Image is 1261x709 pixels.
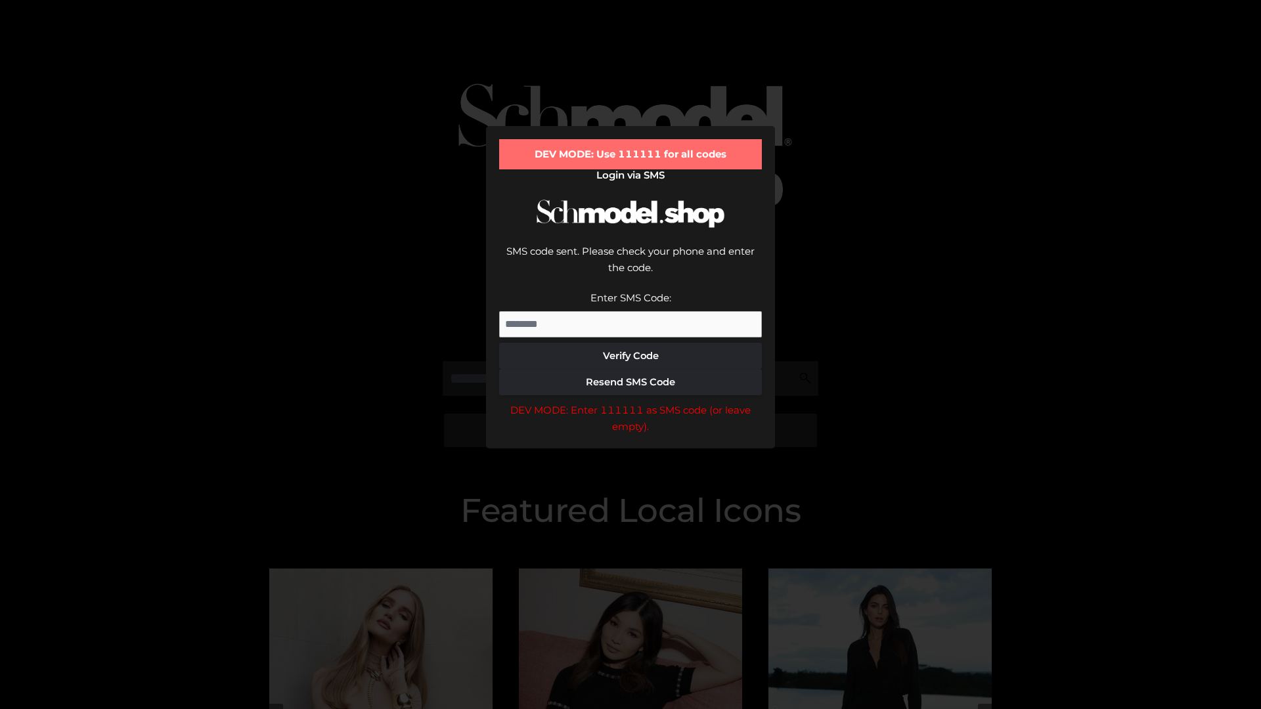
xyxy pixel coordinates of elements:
[499,243,762,290] div: SMS code sent. Please check your phone and enter the code.
[499,369,762,395] button: Resend SMS Code
[499,343,762,369] button: Verify Code
[590,291,671,304] label: Enter SMS Code:
[499,402,762,435] div: DEV MODE: Enter 111111 as SMS code (or leave empty).
[532,188,729,240] img: Schmodel Logo
[499,139,762,169] div: DEV MODE: Use 111111 for all codes
[499,169,762,181] h2: Login via SMS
